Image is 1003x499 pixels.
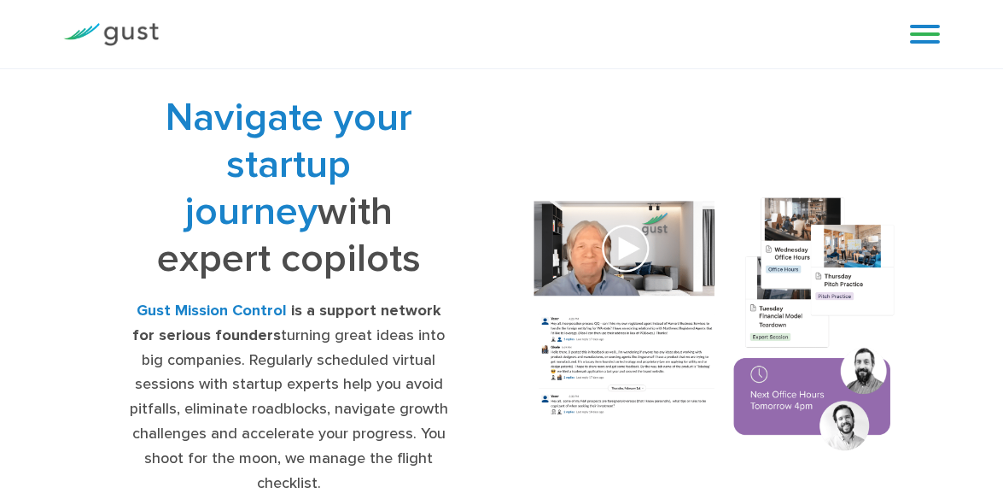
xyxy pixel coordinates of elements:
div: turning great ideas into big companies. Regularly scheduled virtual sessions with startup experts... [129,299,449,496]
img: Gust Logo [63,23,159,46]
strong: is a support network for serious founders [132,302,441,344]
img: Composition of calendar events, a video call presentation, and chat rooms [515,183,915,469]
h1: with expert copilots [129,94,449,282]
strong: Gust Mission Control [137,302,287,320]
span: Navigate your startup journey [166,94,412,235]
